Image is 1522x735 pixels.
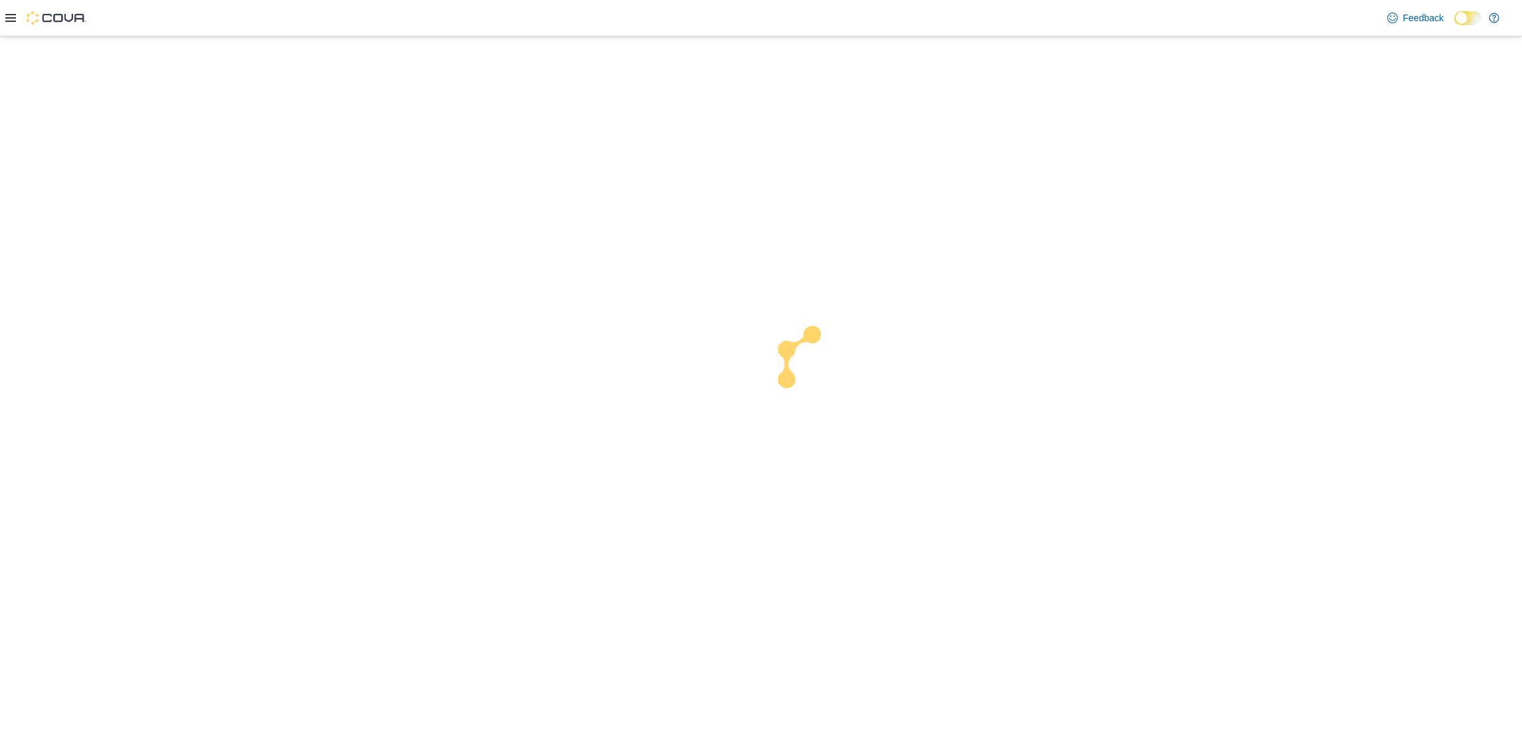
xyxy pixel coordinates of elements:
a: Feedback [1382,5,1449,31]
img: Cova [27,11,86,25]
span: Feedback [1403,11,1444,25]
span: Dark Mode [1454,25,1455,26]
img: cova-loader [761,316,861,416]
input: Dark Mode [1454,11,1482,25]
